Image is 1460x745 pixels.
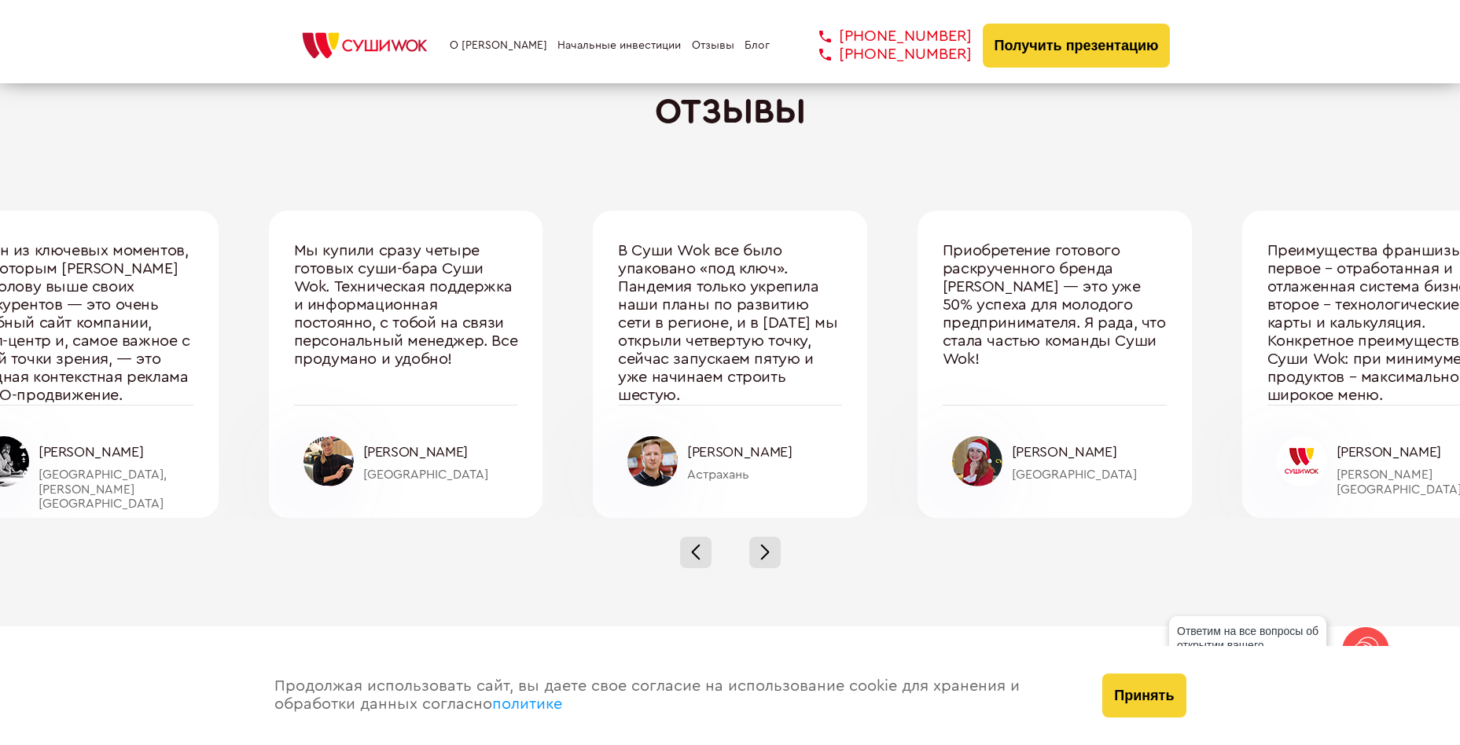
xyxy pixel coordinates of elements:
[492,696,562,712] a: политике
[983,24,1171,68] button: Получить презентацию
[687,468,842,482] div: Астрахань
[290,28,439,63] img: СУШИWOK
[259,646,1087,745] div: Продолжая использовать сайт, вы даете свое согласие на использование cookie для хранения и обрабо...
[39,444,193,461] div: [PERSON_NAME]
[745,39,770,52] a: Блог
[618,242,842,405] div: В Суши Wok все было упаковано «под ключ». Пандемия только укрепила наши планы по развитию сети в ...
[692,39,734,52] a: Отзывы
[363,468,518,482] div: [GEOGRAPHIC_DATA]
[1102,673,1186,717] button: Принять
[796,28,972,46] a: [PHONE_NUMBER]
[1012,468,1167,482] div: [GEOGRAPHIC_DATA]
[1169,616,1326,674] div: Ответим на все вопросы об открытии вашего [PERSON_NAME]!
[557,39,681,52] a: Начальные инвестиции
[1012,444,1167,461] div: [PERSON_NAME]
[796,46,972,64] a: [PHONE_NUMBER]
[294,242,518,405] div: Мы купили сразу четыре готовых суши-бара Суши Wok. Техническая поддержка и информационная постоян...
[363,444,518,461] div: [PERSON_NAME]
[687,444,842,461] div: [PERSON_NAME]
[450,39,547,52] a: О [PERSON_NAME]
[39,468,193,511] div: [GEOGRAPHIC_DATA], [PERSON_NAME][GEOGRAPHIC_DATA]
[943,242,1167,405] div: Приобретение готового раскрученного бренда [PERSON_NAME] — это уже 50% успеха для молодого предпр...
